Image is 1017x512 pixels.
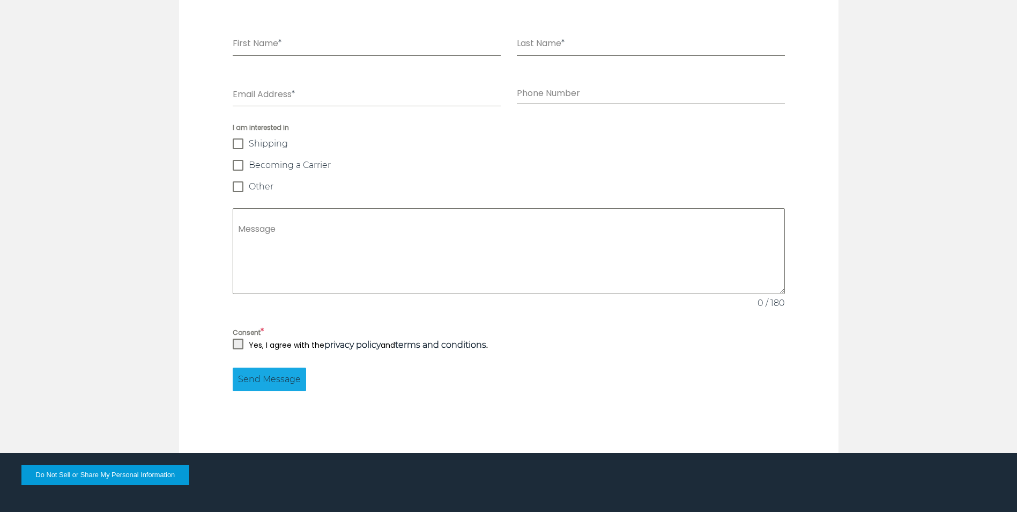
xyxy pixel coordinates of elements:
a: privacy policy [324,340,381,350]
label: Consent [233,326,785,339]
span: Send Message [238,373,301,386]
span: I am interested in [233,122,785,133]
p: Yes, I agree with the and [249,339,488,352]
label: Shipping [233,138,785,149]
label: Other [233,181,785,192]
span: Becoming a Carrier [249,160,331,171]
iframe: Chat Widget [777,81,1017,512]
button: Do Not Sell or Share My Personal Information [21,465,189,485]
button: Send Message [233,368,306,391]
span: Shipping [249,138,288,149]
label: Becoming a Carrier [233,160,785,171]
span: Other [249,181,273,192]
a: terms and conditions [395,340,486,350]
span: 0 / 180 [758,297,785,310]
strong: . [395,340,488,350]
